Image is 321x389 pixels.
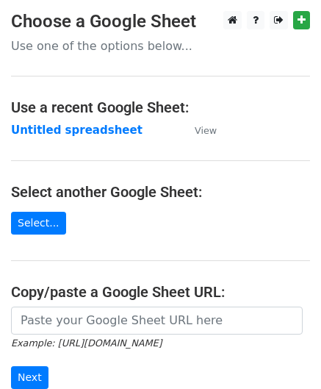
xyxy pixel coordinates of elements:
a: Select... [11,212,66,235]
small: Example: [URL][DOMAIN_NAME] [11,338,162,349]
h4: Select another Google Sheet: [11,183,310,201]
a: Untitled spreadsheet [11,124,143,137]
h4: Use a recent Google Sheet: [11,99,310,116]
h3: Choose a Google Sheet [11,11,310,32]
p: Use one of the options below... [11,38,310,54]
small: View [195,125,217,136]
input: Next [11,366,48,389]
input: Paste your Google Sheet URL here [11,307,303,335]
h4: Copy/paste a Google Sheet URL: [11,283,310,301]
a: View [180,124,217,137]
